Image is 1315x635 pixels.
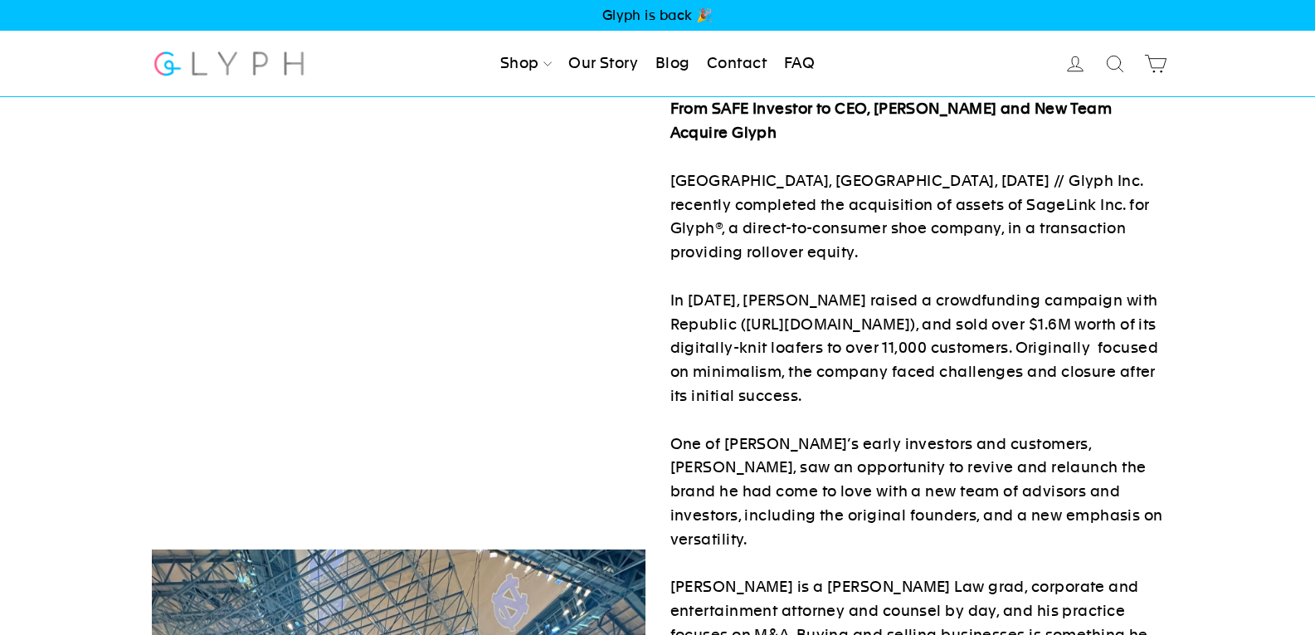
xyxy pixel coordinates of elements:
[700,46,773,82] a: Contact
[494,46,821,82] ul: Primary
[494,46,558,82] a: Shop
[152,42,307,85] img: Glyph
[562,46,645,82] a: Our Story
[670,100,1113,141] strong: From SAFE Investor to CEO, [PERSON_NAME] and New Team Acquire Glyph
[649,46,697,82] a: Blog
[777,46,821,82] a: FAQ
